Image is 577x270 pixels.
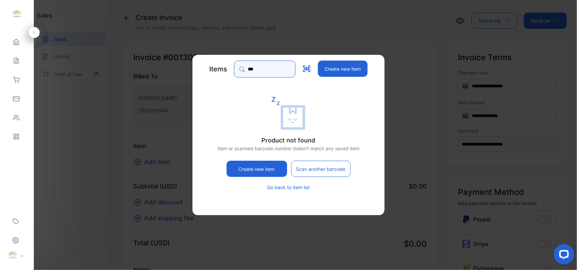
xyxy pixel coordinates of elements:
button: Scan another barcode [291,161,351,177]
p: Product not found [262,136,316,145]
button: Create new item [227,161,287,177]
button: Go back to item list [267,184,310,191]
img: empty state [272,96,305,130]
iframe: LiveChat chat widget [549,242,577,270]
p: Item or scanned barcode number doesn't match any saved item [213,145,364,152]
button: Create new item [318,61,368,77]
img: profile [7,250,18,260]
img: logo [12,9,22,19]
p: Items [209,64,227,74]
